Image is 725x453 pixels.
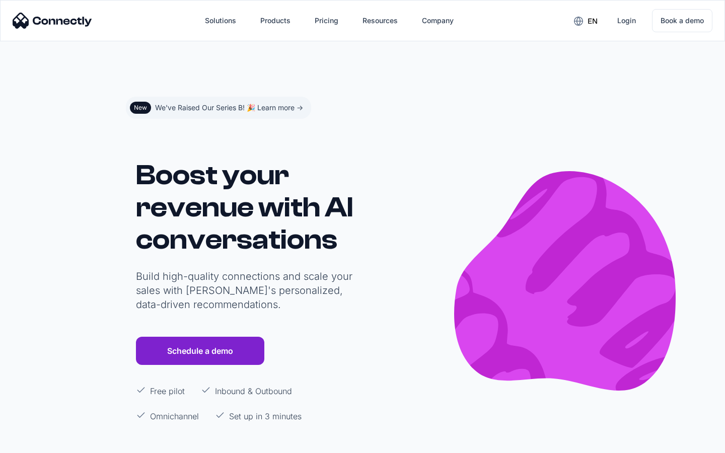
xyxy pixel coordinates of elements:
[136,159,357,256] h1: Boost your revenue with AI conversations
[150,410,199,422] p: Omnichannel
[229,410,302,422] p: Set up in 3 minutes
[652,9,712,32] a: Book a demo
[588,14,598,28] div: en
[155,101,303,115] div: We've Raised Our Series B! 🎉 Learn more ->
[134,104,147,112] div: New
[362,14,398,28] div: Resources
[617,14,636,28] div: Login
[136,269,357,312] p: Build high-quality connections and scale your sales with [PERSON_NAME]'s personalized, data-drive...
[260,14,291,28] div: Products
[205,14,236,28] div: Solutions
[20,435,60,449] ul: Language list
[422,14,454,28] div: Company
[136,337,264,365] a: Schedule a demo
[215,385,292,397] p: Inbound & Outbound
[150,385,185,397] p: Free pilot
[315,14,338,28] div: Pricing
[307,9,346,33] a: Pricing
[126,97,311,119] a: NewWe've Raised Our Series B! 🎉 Learn more ->
[13,13,92,29] img: Connectly Logo
[609,9,644,33] a: Login
[10,434,60,449] aside: Language selected: English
